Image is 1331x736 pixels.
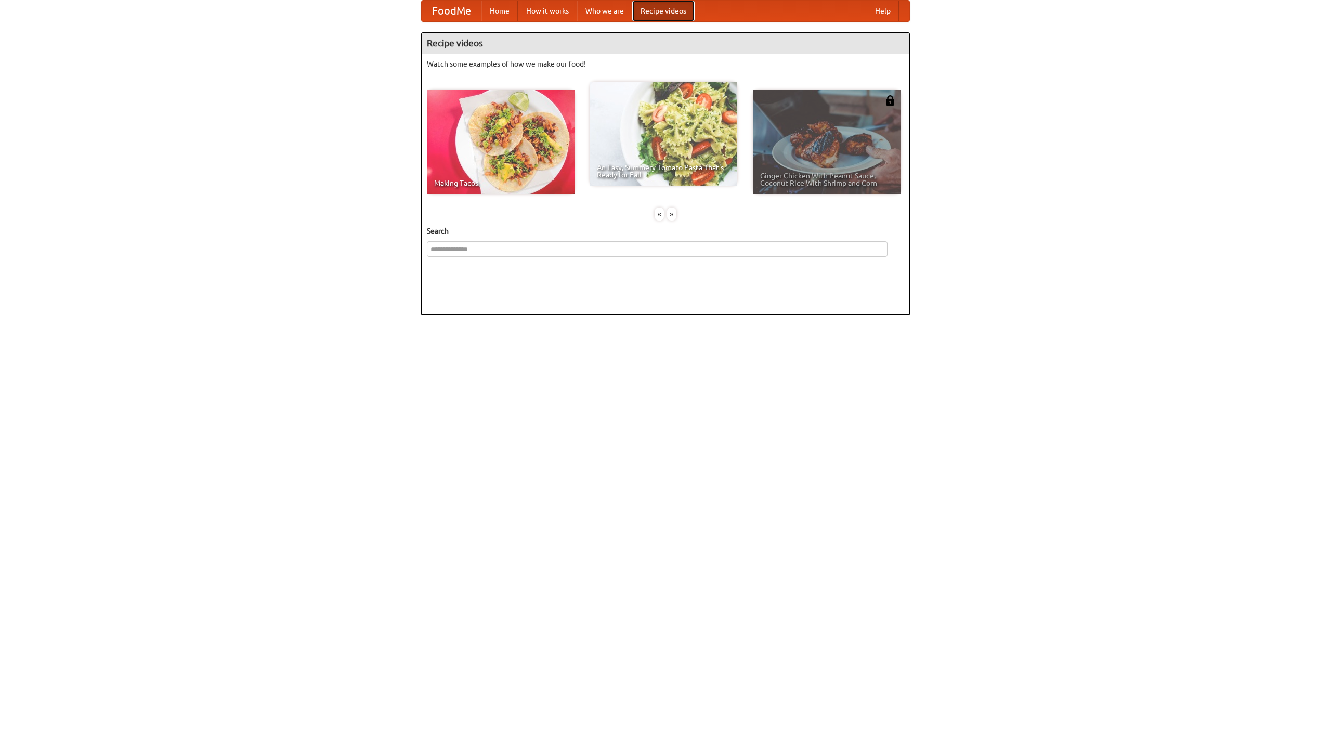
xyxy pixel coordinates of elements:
p: Watch some examples of how we make our food! [427,59,904,69]
div: » [667,208,676,221]
a: An Easy, Summery Tomato Pasta That's Ready for Fall [590,82,737,186]
span: Making Tacos [434,179,567,187]
h5: Search [427,226,904,236]
a: FoodMe [422,1,481,21]
a: Home [481,1,518,21]
a: Who we are [577,1,632,21]
div: « [655,208,664,221]
h4: Recipe videos [422,33,909,54]
a: Help [867,1,899,21]
img: 483408.png [885,95,895,106]
span: An Easy, Summery Tomato Pasta That's Ready for Fall [597,164,730,178]
a: How it works [518,1,577,21]
a: Recipe videos [632,1,695,21]
a: Making Tacos [427,90,575,194]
